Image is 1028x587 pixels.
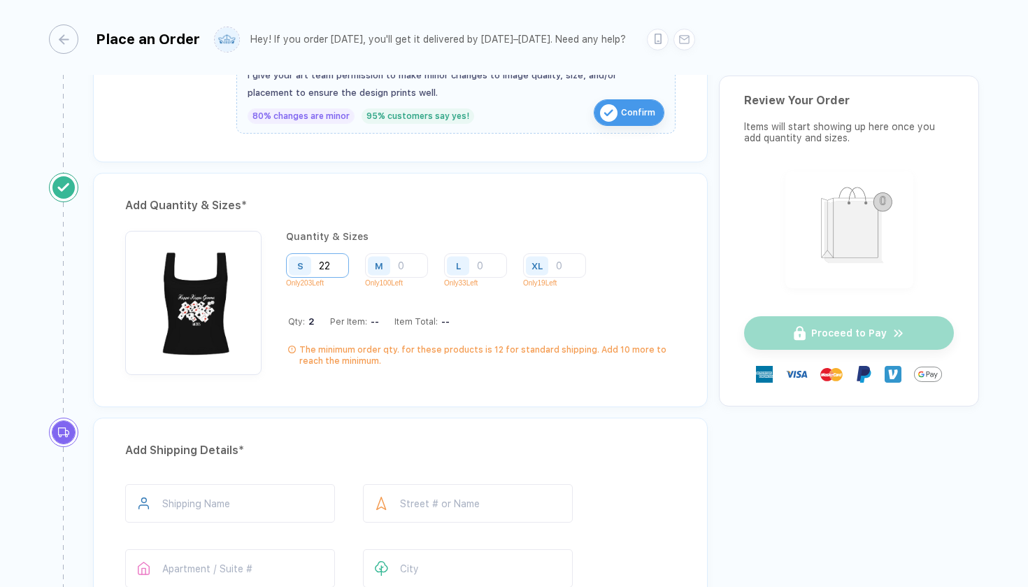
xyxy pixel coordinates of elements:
div: M [375,260,383,271]
div: 95% customers say yes! [362,108,474,124]
img: Venmo [885,366,901,383]
div: Add Quantity & Sizes [125,195,676,217]
div: Per Item: [330,316,379,327]
div: Place an Order [96,31,200,48]
div: Review Your Order [744,94,954,107]
span: 2 [305,316,315,327]
div: XL [531,260,543,271]
p: Only 33 Left [444,279,517,287]
div: 80% changes are minor [248,108,355,124]
div: Quantity & Sizes [286,231,676,242]
p: Only 203 Left [286,279,359,287]
div: -- [367,316,379,327]
p: Only 19 Left [523,279,597,287]
span: Confirm [621,101,655,124]
img: user profile [215,27,239,52]
img: icon [600,104,617,122]
img: GPay [914,360,942,388]
div: L [456,260,461,271]
div: Add Shipping Details [125,439,676,462]
img: express [756,366,773,383]
div: -- [438,316,450,327]
div: Item Total: [394,316,450,327]
img: visa [785,363,808,386]
button: iconConfirm [594,99,664,126]
div: S [297,260,304,271]
div: I give your art team permission to make minor changes to image quality, size, and/or placement to... [248,66,664,101]
img: master-card [820,363,843,386]
img: shopping_bag.png [792,178,907,279]
img: Paypal [855,366,872,383]
img: 1760118548021bnzls_nt_front.png [132,238,255,360]
div: The minimum order qty. for these products is 12 for standard shipping. Add 10 more to reach the m... [299,344,676,367]
div: Items will start showing up here once you add quantity and sizes. [744,121,954,143]
div: Qty: [288,316,315,327]
div: Hey! If you order [DATE], you'll get it delivered by [DATE]–[DATE]. Need any help? [250,34,626,45]
p: Only 100 Left [365,279,438,287]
